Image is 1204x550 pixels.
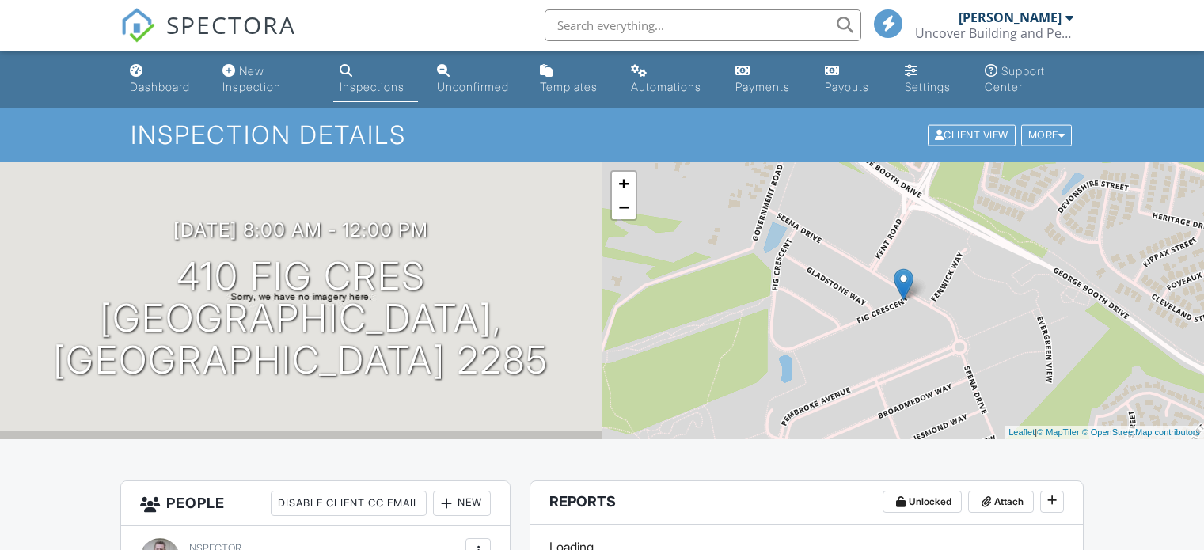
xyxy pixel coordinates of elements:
a: Support Center [978,57,1081,102]
div: Payouts [825,80,869,93]
a: Settings [898,57,966,102]
div: Disable Client CC Email [271,491,427,516]
a: Payments [729,57,806,102]
div: [PERSON_NAME] [959,9,1062,25]
a: Dashboard [123,57,203,102]
a: Payouts [818,57,886,102]
img: The Best Home Inspection Software - Spectora [120,8,155,43]
div: New Inspection [222,64,281,93]
div: New [433,491,491,516]
h1: Inspection Details [131,121,1073,149]
div: Templates [540,80,598,93]
a: Leaflet [1008,427,1035,437]
div: Dashboard [130,80,190,93]
a: Unconfirmed [431,57,522,102]
a: Templates [534,57,612,102]
a: Zoom in [612,172,636,195]
a: © MapTiler [1037,427,1080,437]
div: Support Center [985,64,1045,93]
a: Client View [926,128,1020,140]
a: Inspections [333,57,418,102]
div: Client View [928,125,1016,146]
h1: 410 Fig Cres [GEOGRAPHIC_DATA], [GEOGRAPHIC_DATA] 2285 [25,256,577,381]
span: SPECTORA [166,8,296,41]
div: Payments [735,80,790,93]
div: | [1005,426,1204,439]
a: Automations (Basic) [625,57,716,102]
h3: People [121,481,510,526]
div: More [1021,125,1073,146]
input: Search everything... [545,9,861,41]
div: Automations [631,80,701,93]
a: © OpenStreetMap contributors [1082,427,1200,437]
h3: [DATE] 8:00 am - 12:00 pm [173,219,428,241]
div: Uncover Building and Pest Inspections [915,25,1073,41]
div: Unconfirmed [437,80,509,93]
div: Inspections [340,80,404,93]
div: Settings [905,80,951,93]
a: New Inspection [216,57,321,102]
a: Zoom out [612,195,636,219]
a: SPECTORA [120,21,296,55]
